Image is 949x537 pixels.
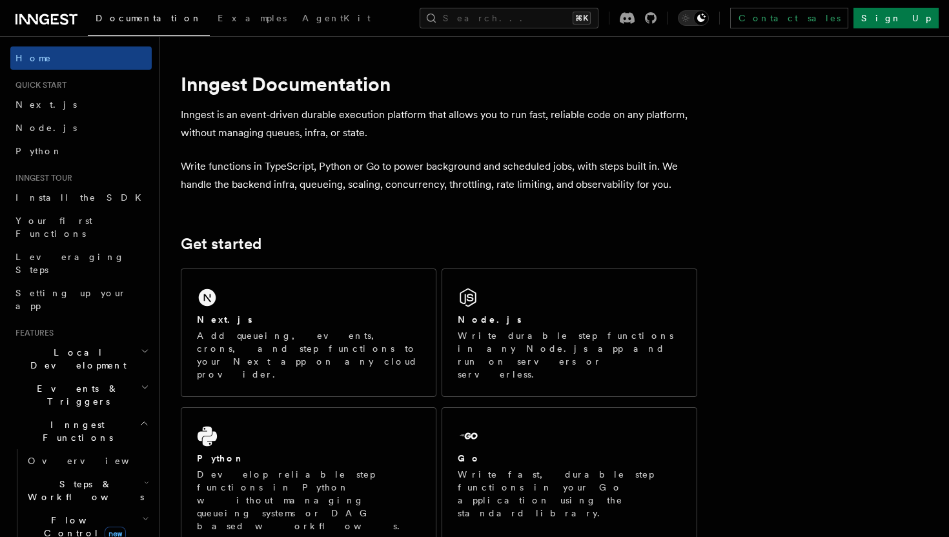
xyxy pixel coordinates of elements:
span: Setting up your app [15,288,127,311]
a: Sign Up [853,8,939,28]
span: Features [10,328,54,338]
p: Develop reliable step functions in Python without managing queueing systems or DAG based workflows. [197,468,420,532]
span: Documentation [96,13,202,23]
span: Overview [28,456,161,466]
h2: Node.js [458,313,522,326]
span: Install the SDK [15,192,149,203]
span: Inngest Functions [10,418,139,444]
a: Next.js [10,93,152,116]
h2: Go [458,452,481,465]
span: Examples [218,13,287,23]
a: Next.jsAdd queueing, events, crons, and step functions to your Next app on any cloud provider. [181,268,436,397]
a: Leveraging Steps [10,245,152,281]
span: Steps & Workflows [23,478,144,503]
span: Leveraging Steps [15,252,125,275]
span: AgentKit [302,13,371,23]
h2: Python [197,452,245,465]
a: Your first Functions [10,209,152,245]
span: Next.js [15,99,77,110]
button: Toggle dark mode [678,10,709,26]
a: Python [10,139,152,163]
h2: Next.js [197,313,252,326]
span: Quick start [10,80,66,90]
a: Overview [23,449,152,472]
button: Local Development [10,341,152,377]
span: Python [15,146,63,156]
a: Get started [181,235,261,253]
span: Events & Triggers [10,382,141,408]
p: Write functions in TypeScript, Python or Go to power background and scheduled jobs, with steps bu... [181,157,697,194]
kbd: ⌘K [573,12,591,25]
button: Inngest Functions [10,413,152,449]
p: Add queueing, events, crons, and step functions to your Next app on any cloud provider. [197,329,420,381]
a: Home [10,46,152,70]
span: Node.js [15,123,77,133]
a: Install the SDK [10,186,152,209]
a: Setting up your app [10,281,152,318]
a: Examples [210,4,294,35]
button: Search...⌘K [420,8,598,28]
button: Events & Triggers [10,377,152,413]
span: Inngest tour [10,173,72,183]
button: Steps & Workflows [23,472,152,509]
a: Contact sales [730,8,848,28]
p: Write durable step functions in any Node.js app and run on servers or serverless. [458,329,681,381]
h1: Inngest Documentation [181,72,697,96]
p: Write fast, durable step functions in your Go application using the standard library. [458,468,681,520]
span: Local Development [10,346,141,372]
span: Your first Functions [15,216,92,239]
span: Home [15,52,52,65]
p: Inngest is an event-driven durable execution platform that allows you to run fast, reliable code ... [181,106,697,142]
a: AgentKit [294,4,378,35]
a: Documentation [88,4,210,36]
a: Node.js [10,116,152,139]
a: Node.jsWrite durable step functions in any Node.js app and run on servers or serverless. [442,268,697,397]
